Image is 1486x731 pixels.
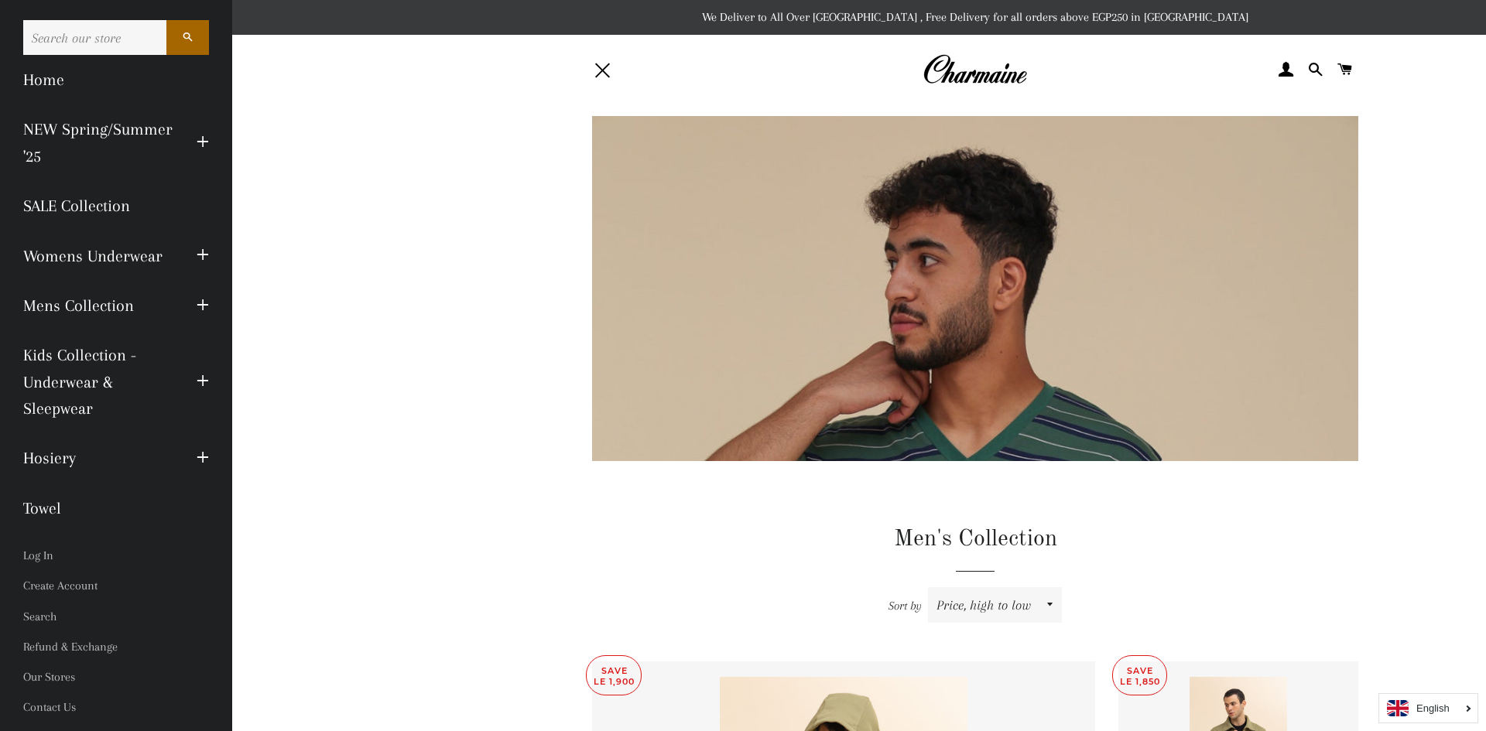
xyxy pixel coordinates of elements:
a: Home [12,55,221,104]
a: Hosiery [12,433,185,483]
a: Create Account [12,571,221,601]
a: Mens Collection [12,281,185,330]
a: Kids Collection - Underwear & Sleepwear [12,330,185,433]
input: Search our store [23,20,166,55]
a: English [1387,700,1470,716]
p: Save LE 1,900 [587,656,641,695]
a: SALE Collection [12,181,221,231]
a: Contact Us [12,692,221,722]
a: Towel [12,483,221,533]
p: Save LE 1,850 [1113,656,1166,695]
a: Our Stores [12,662,221,692]
a: Search [12,602,221,632]
a: Womens Underwear [12,231,185,281]
a: Refund & Exchange [12,632,221,662]
h1: Men's Collection [592,523,1358,555]
img: Charmaine Egypt [923,53,1027,87]
a: Log In [12,541,221,571]
a: NEW Spring/Summer '25 [12,104,185,181]
i: English [1416,703,1450,713]
span: Sort by [889,599,922,613]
